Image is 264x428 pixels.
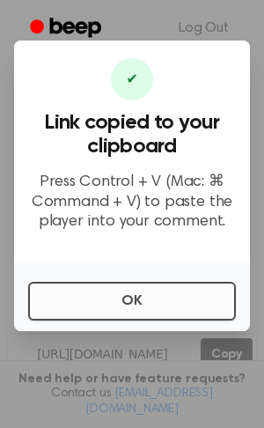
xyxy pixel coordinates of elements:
a: Beep [18,11,117,46]
h3: Link copied to your clipboard [28,111,236,159]
p: Press Control + V (Mac: ⌘ Command + V) to paste the player into your comment. [28,173,236,232]
button: OK [28,282,236,321]
div: ✔ [111,58,153,100]
a: Log Out [161,7,246,49]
